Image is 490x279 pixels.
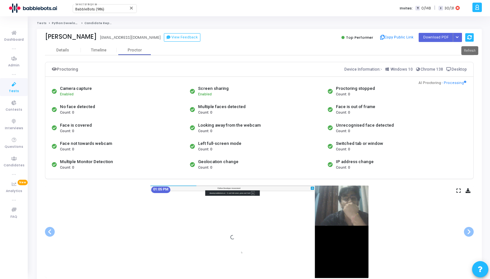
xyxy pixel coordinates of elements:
[439,6,443,11] span: I
[434,5,435,11] span: |
[60,122,92,129] div: Face is covered
[198,104,246,110] div: Multiple faces detected
[391,67,413,72] span: Windows 10
[336,140,383,147] div: Switched tab or window
[198,92,212,96] span: Enabled
[378,33,415,42] button: Copy Public Link
[198,129,212,134] span: Count: 0
[336,110,350,116] span: Count: 0
[10,214,17,220] span: FAQ
[421,67,443,72] span: Chrome 138
[5,144,23,150] span: Questions
[100,35,161,40] div: [EMAIL_ADDRESS][DOMAIN_NAME]
[6,188,22,194] span: Analytics
[37,21,47,25] a: Tests
[344,65,467,73] div: Device Information:-
[336,104,375,110] div: Face is out of frame
[60,159,113,165] div: Multiple Monitor Detection
[8,63,20,68] span: Admin
[6,107,22,113] span: Contests
[452,67,467,72] span: Desktop
[91,48,107,53] div: Timeline
[336,165,350,171] span: Count: 0
[117,48,152,53] div: Proctor
[60,110,74,116] span: Count: 0
[336,159,374,165] div: IP address change
[444,6,454,11] span: 30/31
[336,129,350,134] span: Count: 0
[60,147,74,152] span: Count: 0
[442,80,466,86] span: - Processing
[5,126,23,131] span: Interviews
[52,65,78,73] div: Proctoring
[151,187,170,193] mat-chip: 01:05 PM
[336,92,350,97] span: Count: 0
[4,37,24,43] span: Dashboard
[421,6,431,11] span: 0/148
[52,21,102,25] a: Python Developer Assessment
[419,80,441,86] span: AI Proctoring
[164,33,200,42] button: View Feedback
[198,159,238,165] div: Geolocation change
[4,163,24,168] span: Candidates
[18,180,28,185] span: New
[198,147,212,152] span: Count: 0
[198,140,241,147] div: Left full-screen mode
[60,104,95,110] div: No face detected
[75,7,104,11] span: BabbleBots (986)
[453,33,462,42] div: Button group with nested dropdown
[150,186,368,278] img: screenshot-1757662524129.jpeg
[198,85,229,92] div: Screen sharing
[60,85,92,92] div: Camera capture
[336,122,394,129] div: Unrecognised face detected
[198,165,212,171] span: Count: 0
[198,110,212,116] span: Count: 0
[37,21,482,25] nav: breadcrumb
[129,6,134,11] mat-icon: Clear
[461,46,478,55] div: Refresh
[60,129,74,134] span: Count: 0
[84,21,114,25] span: Candidate Report
[8,2,57,15] img: logo
[45,33,97,40] div: [PERSON_NAME]
[56,48,69,53] div: Details
[400,6,413,11] label: Invites:
[415,6,420,11] span: T
[60,92,74,96] span: Enabled
[346,35,373,40] span: Top Performer
[336,85,375,92] div: Proctoring stopped
[9,89,19,94] span: Tests
[198,122,261,129] div: Looking away from the webcam
[419,33,453,42] button: Download PDF
[60,165,74,171] span: Count: 0
[336,147,350,152] span: Count: 0
[60,140,112,147] div: Face not towards webcam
